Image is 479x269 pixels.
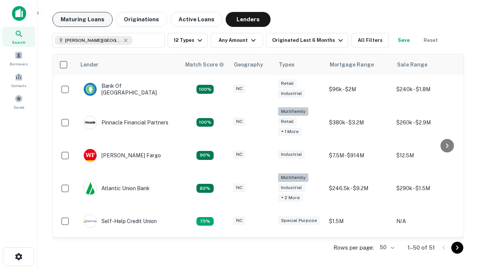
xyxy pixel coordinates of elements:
div: Multifamily [278,107,308,116]
div: Industrial [278,183,305,192]
button: Lenders [226,12,271,27]
span: [PERSON_NAME][GEOGRAPHIC_DATA], [GEOGRAPHIC_DATA] [65,37,121,44]
div: Multifamily [278,173,308,182]
th: Types [274,54,325,75]
div: Bank Of [GEOGRAPHIC_DATA] [83,83,173,96]
button: Reset [419,33,443,48]
td: $1.5M [325,207,393,235]
img: picture [84,116,97,129]
th: Sale Range [393,54,460,75]
button: Maturing Loans [52,12,113,27]
div: [PERSON_NAME] Fargo [83,149,161,162]
div: Lender [80,60,98,69]
div: Special Purpose [278,216,320,225]
button: All Filters [351,33,389,48]
th: Capitalize uses an advanced AI algorithm to match your search with the best lender. The match sco... [181,54,229,75]
div: NC [233,216,245,225]
div: Mortgage Range [330,60,374,69]
span: Contacts [11,83,26,89]
th: Geography [229,54,274,75]
div: NC [233,183,245,192]
p: 1–50 of 51 [408,243,435,252]
td: $380k - $3.2M [325,103,393,141]
a: Search [2,27,35,47]
div: Retail [278,79,297,88]
button: 12 Types [168,33,208,48]
img: capitalize-icon.png [12,6,26,21]
div: Matching Properties: 10, hasApolloMatch: undefined [196,217,214,226]
td: $290k - $1.5M [393,170,460,207]
img: picture [84,149,97,162]
th: Lender [76,54,181,75]
div: Geography [234,60,263,69]
span: Search [12,39,25,45]
div: Pinnacle Financial Partners [83,116,168,129]
div: NC [233,117,245,126]
div: Retail [278,117,297,126]
th: Mortgage Range [325,54,393,75]
td: $12.5M [393,141,460,170]
div: Sale Range [397,60,427,69]
div: Industrial [278,150,305,159]
div: Matching Properties: 14, hasApolloMatch: undefined [196,85,214,94]
div: Self-help Credit Union [83,214,157,228]
button: Go to next page [451,242,463,254]
a: Saved [2,92,35,112]
td: $7.5M - $914M [325,141,393,170]
div: Capitalize uses an advanced AI algorithm to match your search with the best lender. The match sco... [185,61,224,69]
td: $240k - $1.8M [393,75,460,103]
td: $260k - $2.9M [393,103,460,141]
div: Industrial [278,89,305,98]
button: Any Amount [211,33,263,48]
div: Matching Properties: 24, hasApolloMatch: undefined [196,118,214,127]
div: Matching Properties: 11, hasApolloMatch: undefined [196,184,214,193]
button: Originations [116,12,167,27]
div: Types [279,60,295,69]
div: + 1 more [278,127,302,136]
div: Matching Properties: 12, hasApolloMatch: undefined [196,151,214,160]
div: NC [233,150,245,159]
span: Saved [13,104,24,110]
span: Borrowers [10,61,28,67]
a: Borrowers [2,48,35,68]
button: Active Loans [170,12,223,27]
div: NC [233,84,245,93]
img: picture [84,182,97,195]
iframe: Chat Widget [442,209,479,245]
p: Rows per page: [333,243,374,252]
h6: Match Score [185,61,223,69]
div: 50 [377,242,396,253]
img: picture [84,215,97,228]
td: $246.5k - $9.2M [325,170,393,207]
td: N/A [393,207,460,235]
div: Atlantic Union Bank [83,182,150,195]
img: picture [84,83,97,96]
td: $96k - $2M [325,75,393,103]
div: + 2 more [278,194,303,202]
div: Originated Last 6 Months [272,36,345,45]
button: Originated Last 6 Months [266,33,348,48]
a: Contacts [2,70,35,90]
button: Save your search to get updates of matches that match your search criteria. [392,33,416,48]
